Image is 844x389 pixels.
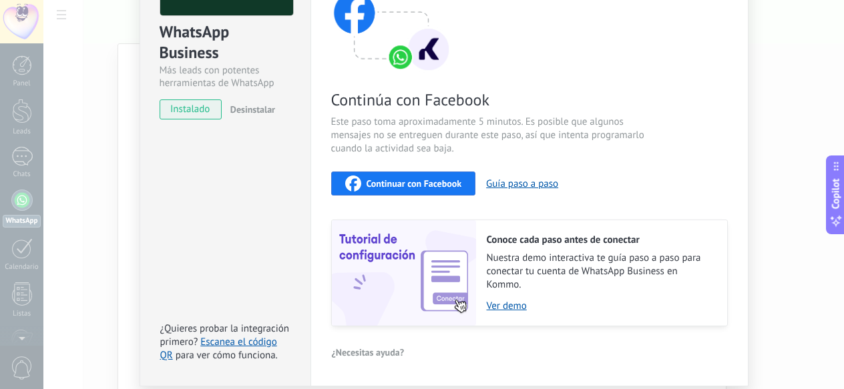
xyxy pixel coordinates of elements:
button: ¿Necesitas ayuda? [331,342,405,362]
span: para ver cómo funciona. [176,349,278,362]
span: Desinstalar [230,103,275,115]
a: Escanea el código QR [160,336,277,362]
span: instalado [160,99,221,119]
a: Ver demo [487,300,714,312]
span: Continuar con Facebook [367,179,462,188]
span: ¿Quieres probar la integración primero? [160,322,290,348]
span: Copilot [829,178,843,209]
span: Nuestra demo interactiva te guía paso a paso para conectar tu cuenta de WhatsApp Business en Kommo. [487,252,714,292]
span: Este paso toma aproximadamente 5 minutos. Es posible que algunos mensajes no se entreguen durante... [331,115,649,155]
span: Continúa con Facebook [331,89,649,110]
button: Continuar con Facebook [331,171,476,196]
div: WhatsApp Business [160,21,291,64]
button: Desinstalar [225,99,275,119]
button: Guía paso a paso [486,177,558,190]
div: Más leads con potentes herramientas de WhatsApp [160,64,291,89]
h2: Conoce cada paso antes de conectar [487,234,714,246]
span: ¿Necesitas ayuda? [332,348,405,357]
